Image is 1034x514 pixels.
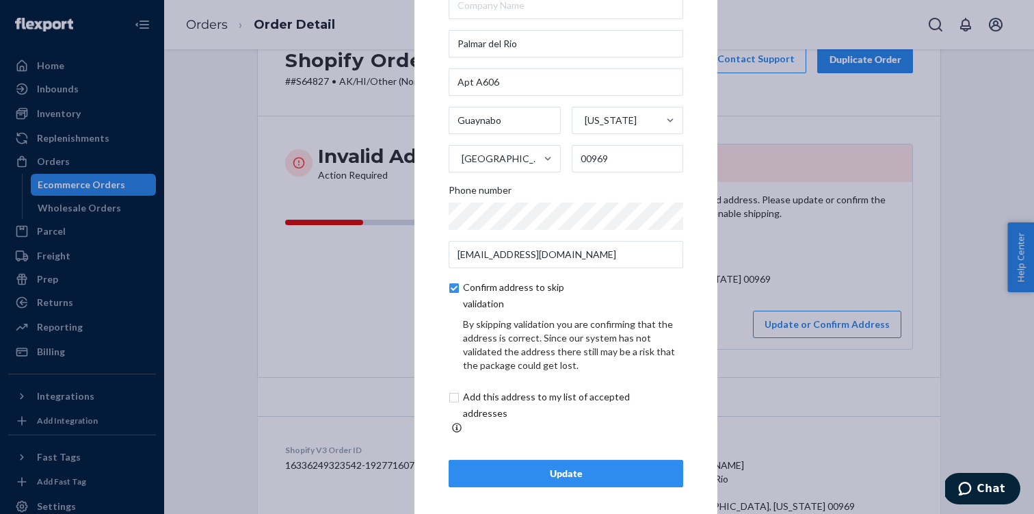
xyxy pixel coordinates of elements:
input: Street Address 2 (Optional) [449,68,683,96]
input: Email (Only Required for International) [449,241,683,268]
input: Street Address [449,30,683,57]
div: [GEOGRAPHIC_DATA] [462,152,542,166]
input: City [449,107,561,134]
div: By skipping validation you are confirming that the address is correct. Since our system has not v... [463,318,683,372]
input: [GEOGRAPHIC_DATA] [460,145,462,172]
div: Update [460,467,672,480]
iframe: Opens a widget where you can chat to one of our agents [945,473,1020,507]
button: Update [449,460,683,487]
span: Phone number [449,183,512,203]
div: [US_STATE] [585,114,637,127]
input: [US_STATE] [583,107,585,134]
input: ZIP Code [572,145,684,172]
